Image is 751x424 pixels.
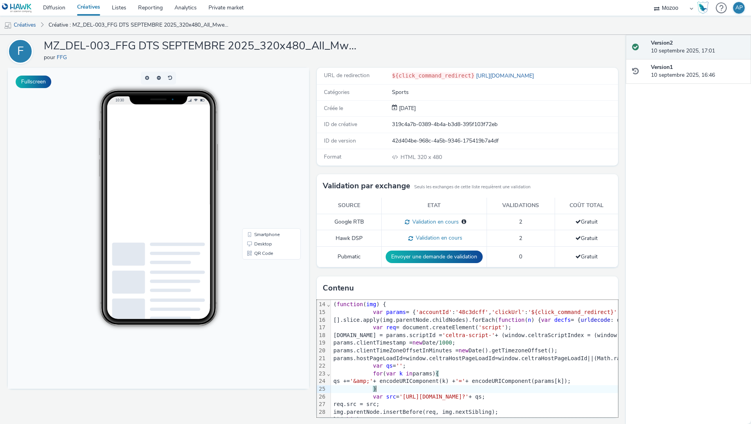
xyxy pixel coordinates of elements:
[16,76,51,88] button: Fullscreen
[396,363,402,369] span: ''
[519,253,522,260] span: 0
[323,180,410,192] h3: Validation par exchange
[108,30,116,34] span: 10:30
[317,408,327,416] div: 28
[373,309,383,315] span: var
[575,253,598,260] span: Gratuit
[534,294,537,300] span: "
[317,385,327,393] div: 25
[44,39,357,54] h1: MZ_DEL-003_FFG DTS SEPTEMBRE 2025_320x480_All_Mweb_WL Mozoo + Data Golf
[406,370,413,377] span: in
[324,105,343,112] span: Créée le
[735,2,743,14] div: AP
[317,324,327,332] div: 17
[317,339,327,347] div: 19
[386,363,393,369] span: qs
[317,230,381,247] td: Hawk DSP
[528,317,531,323] span: n
[373,370,383,377] span: for
[410,218,459,226] span: Validation en cours
[317,370,327,378] div: 23
[44,54,57,61] span: pour
[236,162,291,171] li: Smartphone
[337,301,363,307] span: function
[236,181,291,190] li: QR Code
[498,317,525,323] span: function
[4,22,12,29] img: mobile
[519,218,522,226] span: 2
[246,174,264,179] span: Desktop
[392,121,617,128] div: 319c4a7b-0389-4b4a-b3d8-395f103f72eb
[373,386,376,392] span: }
[363,294,439,300] span: "data:image/png,celtra"
[350,378,373,384] span: '&amp;'
[459,294,508,300] span: "display: none"
[373,324,383,330] span: var
[386,393,396,400] span: src
[392,88,617,96] div: Sports
[367,301,376,307] span: img
[45,16,232,34] a: Créative : MZ_DEL-003_FFG DTS SEPTEMBRE 2025_320x480_All_Mweb_WL Mozoo + Data Golf
[697,2,709,14] img: Hawk Academy
[381,198,487,214] th: Etat
[323,282,354,294] h3: Contenu
[459,347,469,354] span: new
[324,153,341,161] span: Format
[528,309,617,315] span: '${click_command_redirect}'
[327,301,331,307] span: Fold line
[246,164,272,169] span: Smartphone
[327,370,331,377] span: Fold line
[317,347,327,355] div: 20
[401,153,417,161] span: HTML
[400,153,442,161] span: 320 x 480
[317,362,327,370] div: 22
[455,378,465,384] span: '='
[651,63,745,79] div: 10 septembre 2025, 16:46
[697,2,712,14] a: Hawk Academy
[492,309,525,315] span: 'clickUrl'
[317,332,327,339] div: 18
[57,54,70,61] a: FFG
[478,324,505,330] span: 'script'
[324,72,370,79] span: URL de redirection
[373,363,383,369] span: var
[317,355,327,363] div: 21
[8,47,36,55] a: F
[386,251,483,263] button: Envoyer une demande de validation
[413,339,422,346] span: new
[386,309,406,315] span: params
[392,137,617,145] div: 42d404be-968c-4a5b-9346-175419b7a4df
[324,137,356,144] span: ID de version
[474,72,537,79] a: [URL][DOMAIN_NAME]
[487,198,555,214] th: Validations
[399,393,469,400] span: '[URL][DOMAIN_NAME]?'
[455,309,488,315] span: '48c3dcff'
[324,88,350,96] span: Catégories
[575,218,598,226] span: Gratuit
[324,121,357,128] span: ID de créative
[397,105,416,112] span: [DATE]
[317,198,381,214] th: Source
[343,416,357,422] span: this
[2,3,32,13] img: undefined Logo
[317,214,381,230] td: Google RTB
[317,301,327,309] div: 14
[651,39,673,47] strong: Version 2
[397,105,416,112] div: Création 10 septembre 2025, 16:46
[554,317,571,323] span: decfs
[386,370,396,377] span: var
[651,39,745,55] div: 10 septembre 2025, 17:01
[413,234,462,242] span: Validation en cours
[414,184,530,190] small: Seuls les exchanges de cette liste requièrent une validation
[442,332,495,338] span: 'celtra-script-'
[581,317,611,323] span: urldecode
[541,317,551,323] span: var
[317,247,381,267] td: Pubmatic
[236,171,291,181] li: Desktop
[439,339,452,346] span: 1000
[575,235,598,242] span: Gratuit
[317,393,327,401] div: 26
[519,235,522,242] span: 2
[317,316,327,324] div: 16
[386,324,396,330] span: req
